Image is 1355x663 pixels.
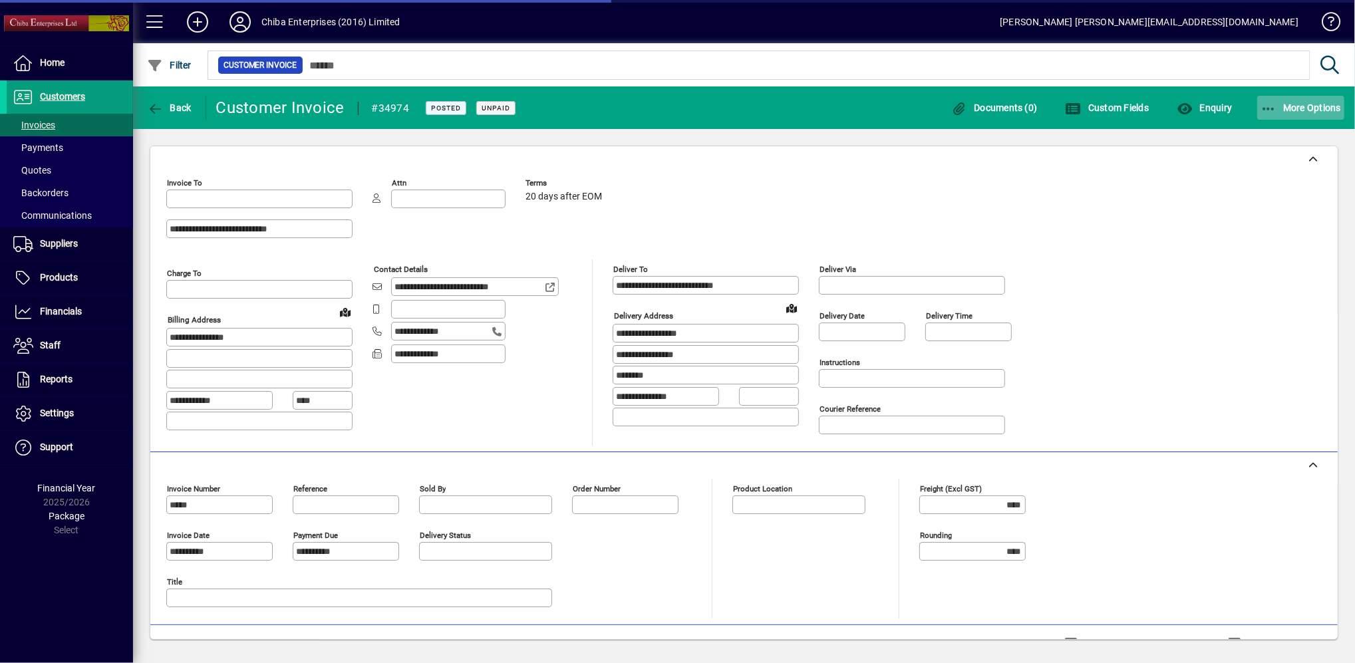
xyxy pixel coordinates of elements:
span: Filter [147,60,192,70]
div: Customer Invoice [216,97,345,118]
mat-label: Reference [293,484,327,493]
mat-label: Instructions [820,358,860,367]
span: Package [49,511,84,521]
a: Staff [7,329,133,362]
span: Back [147,102,192,113]
span: Suppliers [40,238,78,249]
a: Quotes [7,159,133,182]
span: Payments [13,142,63,153]
a: Settings [7,397,133,430]
span: Invoices [13,120,55,130]
a: Reports [7,363,133,396]
a: Backorders [7,182,133,204]
mat-label: Order number [573,484,621,493]
a: View on map [335,301,356,323]
mat-label: Product location [733,484,792,493]
span: Documents (0) [951,102,1038,113]
button: Profile [219,10,261,34]
mat-label: Rounding [920,531,952,540]
span: 20 days after EOM [526,192,602,202]
span: Posted [431,104,461,112]
button: Add [176,10,219,34]
mat-label: Payment due [293,531,338,540]
a: Financials [7,295,133,329]
a: Support [7,431,133,464]
mat-label: Delivery time [926,311,973,321]
mat-label: Invoice number [167,484,220,493]
a: Suppliers [7,227,133,261]
span: Terms [526,179,605,188]
a: Invoices [7,114,133,136]
span: Staff [40,340,61,350]
span: Financials [40,306,82,317]
div: Chiba Enterprises (2016) Limited [261,11,400,33]
app-page-header-button: Back [133,96,206,120]
button: Documents (0) [948,96,1041,120]
span: Custom Fields [1066,102,1149,113]
div: [PERSON_NAME] [PERSON_NAME][EMAIL_ADDRESS][DOMAIN_NAME] [1000,11,1298,33]
mat-label: Charge To [167,269,202,278]
mat-label: Sold by [420,484,446,493]
a: Communications [7,204,133,227]
a: View on map [781,297,802,319]
a: Products [7,261,133,295]
label: Show Cost/Profit [1244,637,1321,650]
span: Customers [40,91,85,102]
span: Communications [13,210,92,221]
button: More Options [1257,96,1345,120]
mat-label: Attn [392,178,406,188]
a: Knowledge Base [1312,3,1338,46]
button: Filter [144,53,195,77]
a: Home [7,47,133,80]
label: Show Line Volumes/Weights [1080,637,1205,650]
span: Home [40,57,65,68]
span: Unpaid [482,104,510,112]
span: Reports [40,374,73,384]
span: Customer Invoice [224,59,297,72]
mat-label: Title [167,577,182,587]
span: Quotes [13,165,51,176]
button: Back [144,96,195,120]
span: Financial Year [38,483,96,493]
mat-label: Delivery status [420,531,471,540]
span: Backorders [13,188,69,198]
div: #34974 [372,98,410,119]
mat-label: Delivery date [820,311,865,321]
button: Custom Fields [1062,96,1153,120]
span: Enquiry [1177,102,1232,113]
span: Products [40,272,78,283]
mat-label: Invoice date [167,531,210,540]
mat-label: Courier Reference [820,404,881,414]
mat-label: Freight (excl GST) [920,484,982,493]
a: Payments [7,136,133,159]
mat-label: Invoice To [167,178,202,188]
button: Enquiry [1173,96,1235,120]
mat-label: Deliver To [613,265,648,274]
mat-label: Deliver via [820,265,856,274]
span: Support [40,442,73,452]
span: Settings [40,408,74,418]
span: More Options [1261,102,1342,113]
